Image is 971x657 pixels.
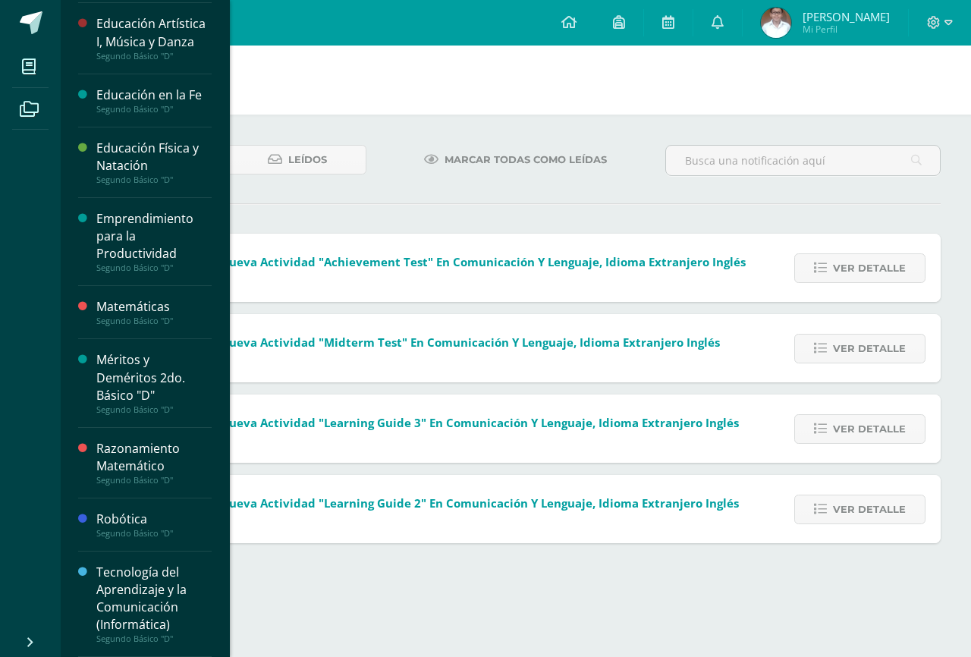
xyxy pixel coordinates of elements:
[445,146,607,174] span: Marcar todas como leídas
[833,415,906,443] span: Ver detalle
[154,335,720,350] span: Tienes una nueva actividad "Midterm test" En Comunicación y Lenguaje, Idioma Extranjero Inglés
[96,15,212,61] a: Educación Artística I, Música y DanzaSegundo Básico "D"
[96,316,212,326] div: Segundo Básico "D"
[96,104,212,115] div: Segundo Básico "D"
[154,254,746,269] span: Tienes una nueva actividad "Achievement test" En Comunicación y Lenguaje, Idioma Extranjero Inglés
[96,511,212,539] a: RobóticaSegundo Básico "D"
[96,351,212,414] a: Méritos y Deméritos 2do. Básico "D"Segundo Básico "D"
[96,86,212,115] a: Educación en la FeSegundo Básico "D"
[96,140,212,174] div: Educación Física y Natación
[288,146,327,174] span: Leídos
[228,145,366,174] a: Leídos
[96,210,212,262] div: Emprendimiento para la Productividad
[96,262,212,273] div: Segundo Básico "D"
[96,633,212,644] div: Segundo Básico "D"
[96,298,212,316] div: Matemáticas
[761,8,791,38] img: c6c55850625d03b804869e3fe2a73493.png
[666,146,940,175] input: Busca una notificación aquí
[833,254,906,282] span: Ver detalle
[154,430,739,443] span: [DATE]
[96,140,212,185] a: Educación Física y NataciónSegundo Básico "D"
[96,86,212,104] div: Educación en la Fe
[96,174,212,185] div: Segundo Básico "D"
[96,511,212,528] div: Robótica
[154,495,739,511] span: Tienes una nueva actividad "Learning guide 2" En Comunicación y Lenguaje, Idioma Extranjero Inglés
[803,9,890,24] span: [PERSON_NAME]
[96,564,212,644] a: Tecnología del Aprendizaje y la Comunicación (Informática)Segundo Básico "D"
[96,528,212,539] div: Segundo Básico "D"
[96,475,212,486] div: Segundo Básico "D"
[96,298,212,326] a: MatemáticasSegundo Básico "D"
[96,351,212,404] div: Méritos y Deméritos 2do. Básico "D"
[96,440,212,475] div: Razonamiento Matemático
[833,495,906,523] span: Ver detalle
[803,23,890,36] span: Mi Perfil
[405,145,626,174] a: Marcar todas como leídas
[96,51,212,61] div: Segundo Básico "D"
[833,335,906,363] span: Ver detalle
[154,511,739,523] span: [DATE]
[96,564,212,633] div: Tecnología del Aprendizaje y la Comunicación (Informática)
[154,350,720,363] span: [DATE]
[154,415,739,430] span: Tienes una nueva actividad "Learning guide 3" En Comunicación y Lenguaje, Idioma Extranjero Inglés
[96,15,212,50] div: Educación Artística I, Música y Danza
[96,404,212,415] div: Segundo Básico "D"
[96,210,212,273] a: Emprendimiento para la ProductividadSegundo Básico "D"
[154,269,746,282] span: [DATE]
[96,440,212,486] a: Razonamiento MatemáticoSegundo Básico "D"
